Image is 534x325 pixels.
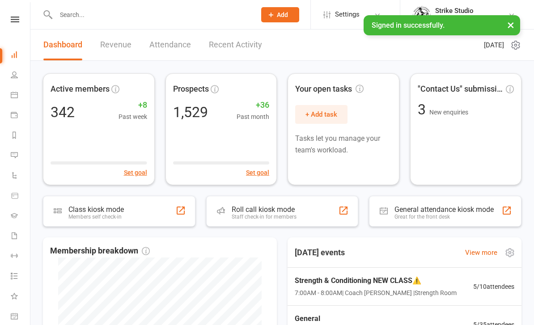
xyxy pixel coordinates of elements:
[43,30,82,60] a: Dashboard
[413,6,431,24] img: thumb_image1723780799.png
[288,245,352,261] h3: [DATE] events
[209,30,262,60] a: Recent Activity
[173,105,208,119] div: 1,529
[68,214,124,220] div: Members self check-in
[503,15,519,34] button: ×
[484,40,504,51] span: [DATE]
[149,30,191,60] a: Attendance
[11,287,31,307] a: What's New
[51,105,75,119] div: 342
[295,105,348,124] button: + Add task
[295,133,392,156] p: Tasks let you manage your team's workload.
[277,11,288,18] span: Add
[51,83,110,96] span: Active members
[68,205,124,214] div: Class kiosk mode
[11,186,31,207] a: Product Sales
[465,247,497,258] a: View more
[246,168,269,177] button: Set goal
[394,205,494,214] div: General attendance kiosk mode
[53,8,250,21] input: Search...
[124,168,147,177] button: Set goal
[11,66,31,86] a: People
[473,282,514,291] span: 5 / 10 attendees
[295,83,364,96] span: Your open tasks
[11,126,31,146] a: Reports
[295,313,453,325] span: General
[261,7,299,22] button: Add
[173,83,209,96] span: Prospects
[232,205,297,214] div: Roll call kiosk mode
[50,245,150,257] span: Membership breakdown
[119,112,147,122] span: Past week
[435,15,474,23] div: Strike Studio
[295,275,457,287] span: Strength & Conditioning NEW CLASS⚠️
[429,109,468,116] span: New enquiries
[418,83,504,96] span: "Contact Us" submissions
[100,30,131,60] a: Revenue
[394,214,494,220] div: Great for the front desk
[11,106,31,126] a: Payments
[435,7,474,15] div: Strike Studio
[11,46,31,66] a: Dashboard
[11,86,31,106] a: Calendar
[418,101,429,118] span: 3
[295,288,457,298] span: 7:00AM - 8:00AM | Coach [PERSON_NAME] | Strength Room
[119,99,147,112] span: +8
[237,99,269,112] span: +36
[372,21,445,30] span: Signed in successfully.
[232,214,297,220] div: Staff check-in for members
[237,112,269,122] span: Past month
[335,4,360,25] span: Settings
